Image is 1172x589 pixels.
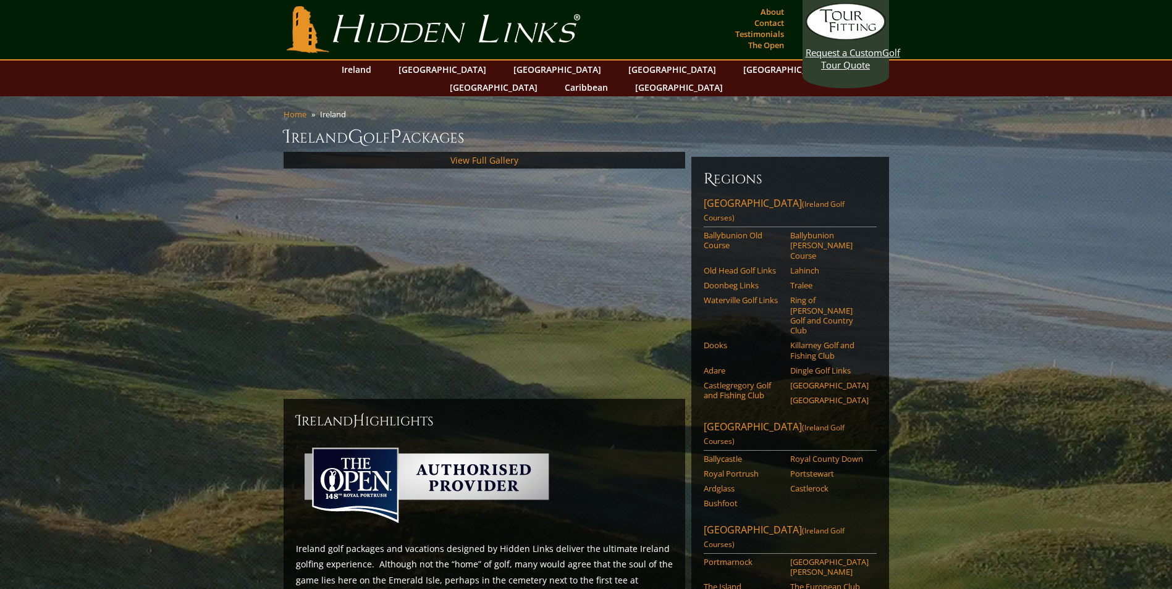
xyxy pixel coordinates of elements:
h6: Regions [704,169,877,189]
a: Castlerock [790,483,869,493]
a: [GEOGRAPHIC_DATA](Ireland Golf Courses) [704,420,877,451]
a: [GEOGRAPHIC_DATA] [629,78,729,96]
a: Dingle Golf Links [790,366,869,375]
a: [GEOGRAPHIC_DATA](Ireland Golf Courses) [704,196,877,227]
a: [GEOGRAPHIC_DATA] [444,78,544,96]
span: G [348,125,363,149]
a: View Full Gallery [450,154,518,166]
a: Dooks [704,340,782,350]
a: The Open [745,36,787,54]
span: (Ireland Golf Courses) [704,525,845,549]
a: Portmarnock [704,557,782,567]
a: Bushfoot [704,498,782,508]
a: [GEOGRAPHIC_DATA] [790,380,869,390]
a: [GEOGRAPHIC_DATA][PERSON_NAME] [790,557,869,577]
span: P [390,125,402,149]
span: (Ireland Golf Courses) [704,199,845,223]
a: Ballycastle [704,454,782,464]
a: Caribbean [559,78,614,96]
a: Ardglass [704,483,782,493]
a: Adare [704,366,782,375]
a: [GEOGRAPHIC_DATA] [790,395,869,405]
a: Contact [751,14,787,31]
a: Royal County Down [790,454,869,464]
a: Lahinch [790,265,869,275]
a: Castlegregory Golf and Fishing Club [704,380,782,401]
a: [GEOGRAPHIC_DATA](Ireland Golf Courses) [704,523,877,554]
a: Ring of [PERSON_NAME] Golf and Country Club [790,295,869,335]
a: Old Head Golf Links [704,265,782,275]
h2: Ireland ighlights [296,411,673,431]
a: Tralee [790,280,869,290]
a: [GEOGRAPHIC_DATA] [507,61,607,78]
a: Ballybunion [PERSON_NAME] Course [790,230,869,261]
a: Royal Portrush [704,469,782,478]
a: Testimonials [732,25,787,43]
a: Doonbeg Links [704,280,782,290]
a: [GEOGRAPHIC_DATA] [737,61,837,78]
a: Killarney Golf and Fishing Club [790,340,869,361]
span: Request a Custom [806,46,882,59]
a: About [757,3,787,20]
a: Home [284,109,306,120]
h1: Ireland olf ackages [284,125,889,149]
span: (Ireland Golf Courses) [704,422,845,446]
a: Ireland [335,61,377,78]
a: [GEOGRAPHIC_DATA] [392,61,492,78]
a: [GEOGRAPHIC_DATA] [622,61,722,78]
a: Waterville Golf Links [704,295,782,305]
a: Portstewart [790,469,869,478]
span: H [353,411,365,431]
li: Ireland [320,109,351,120]
a: Request a CustomGolf Tour Quote [806,3,886,71]
a: Ballybunion Old Course [704,230,782,251]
